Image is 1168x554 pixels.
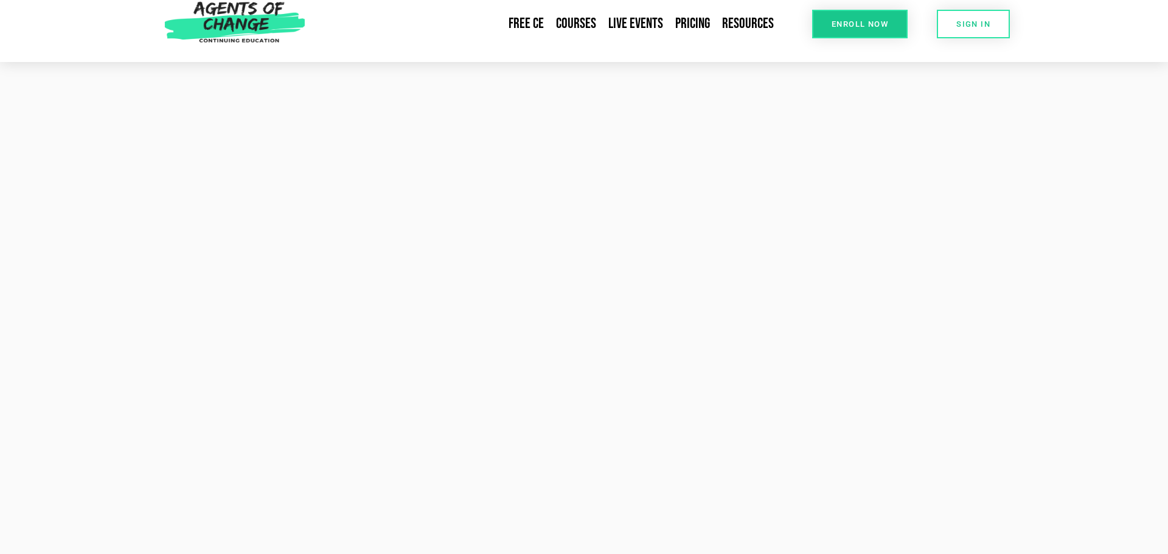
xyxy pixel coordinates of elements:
[812,10,908,38] a: Enroll Now
[602,10,669,38] a: Live Events
[832,20,888,28] span: Enroll Now
[956,20,990,28] span: SIGN IN
[502,10,550,38] a: Free CE
[311,10,780,38] nav: Menu
[716,10,780,38] a: Resources
[550,10,602,38] a: Courses
[937,10,1010,38] a: SIGN IN
[669,10,716,38] a: Pricing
